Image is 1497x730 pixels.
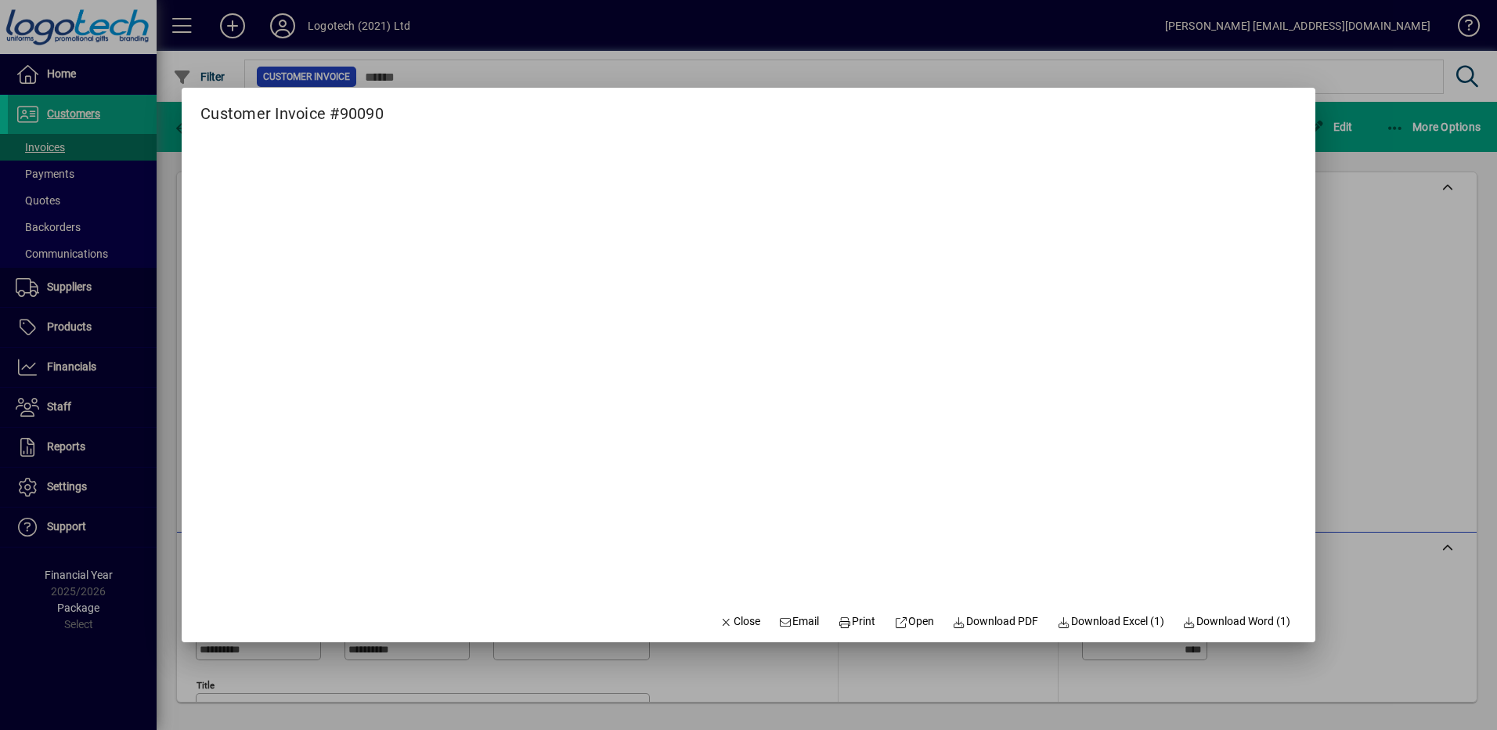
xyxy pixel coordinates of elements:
[1051,608,1171,636] button: Download Excel (1)
[838,613,875,630] span: Print
[953,613,1039,630] span: Download PDF
[1057,613,1164,630] span: Download Excel (1)
[713,608,767,636] button: Close
[1177,608,1297,636] button: Download Word (1)
[947,608,1045,636] a: Download PDF
[1183,613,1291,630] span: Download Word (1)
[182,88,402,126] h2: Customer Invoice #90090
[888,608,940,636] a: Open
[720,613,760,630] span: Close
[779,613,820,630] span: Email
[831,608,882,636] button: Print
[894,613,934,630] span: Open
[773,608,826,636] button: Email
